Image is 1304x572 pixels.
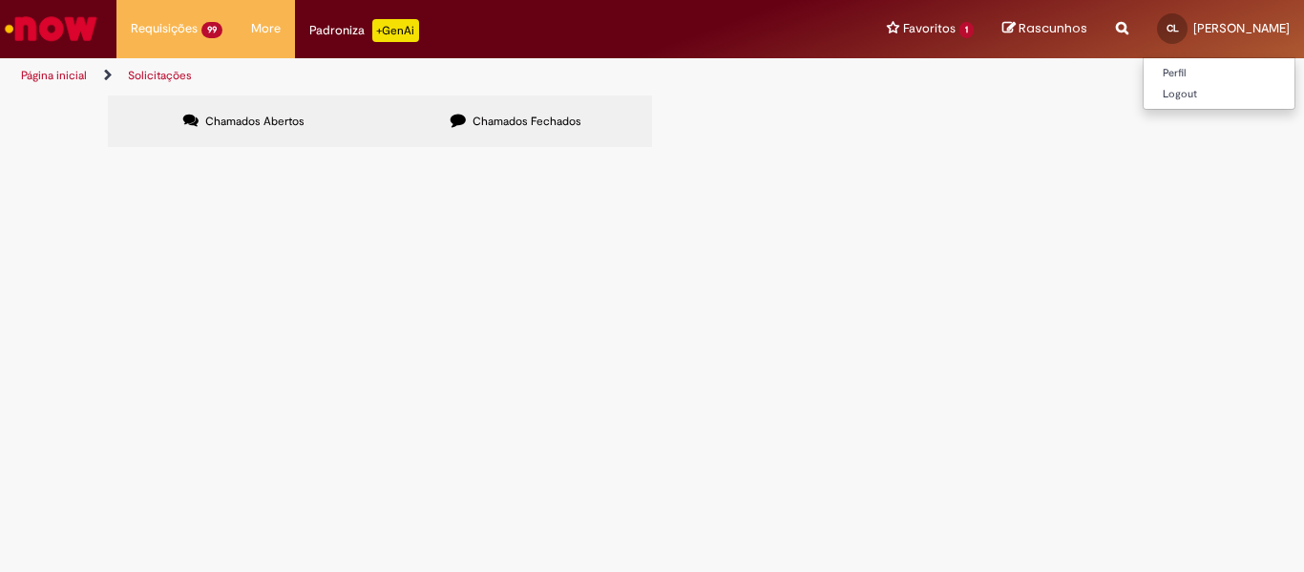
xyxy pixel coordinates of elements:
[2,10,100,48] img: ServiceNow
[1019,19,1087,37] span: Rascunhos
[14,58,855,94] ul: Trilhas de página
[1167,22,1179,34] span: CL
[1144,84,1294,105] a: Logout
[959,22,974,38] span: 1
[903,19,956,38] span: Favoritos
[128,68,192,83] a: Solicitações
[473,114,581,129] span: Chamados Fechados
[205,114,305,129] span: Chamados Abertos
[1144,63,1294,84] a: Perfil
[1193,20,1290,36] span: [PERSON_NAME]
[251,19,281,38] span: More
[201,22,222,38] span: 99
[1002,20,1087,38] a: Rascunhos
[309,19,419,42] div: Padroniza
[21,68,87,83] a: Página inicial
[131,19,198,38] span: Requisições
[372,19,419,42] p: +GenAi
